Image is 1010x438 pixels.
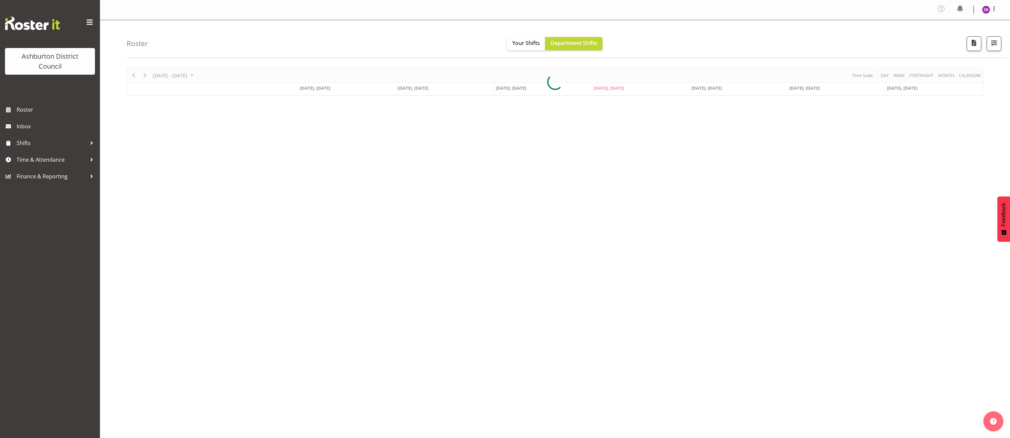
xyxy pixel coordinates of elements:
[987,36,1001,51] button: Filter Shifts
[997,196,1010,242] button: Feedback - Show survey
[545,37,602,50] button: Department Shifts
[507,37,545,50] button: Your Shifts
[17,121,97,131] span: Inbox
[17,105,97,115] span: Roster
[5,17,60,30] img: Rosterit website logo
[17,155,87,165] span: Time & Attendance
[17,138,87,148] span: Shifts
[982,6,990,14] img: stacey-broadbent10010.jpg
[127,40,148,47] h4: Roster
[12,51,88,71] div: Ashburton District Council
[990,418,997,425] img: help-xxl-2.png
[1001,203,1007,226] span: Feedback
[17,171,87,181] span: Finance & Reporting
[550,39,597,47] span: Department Shifts
[967,36,981,51] button: Download a PDF of the roster according to the set date range.
[512,39,540,47] span: Your Shifts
